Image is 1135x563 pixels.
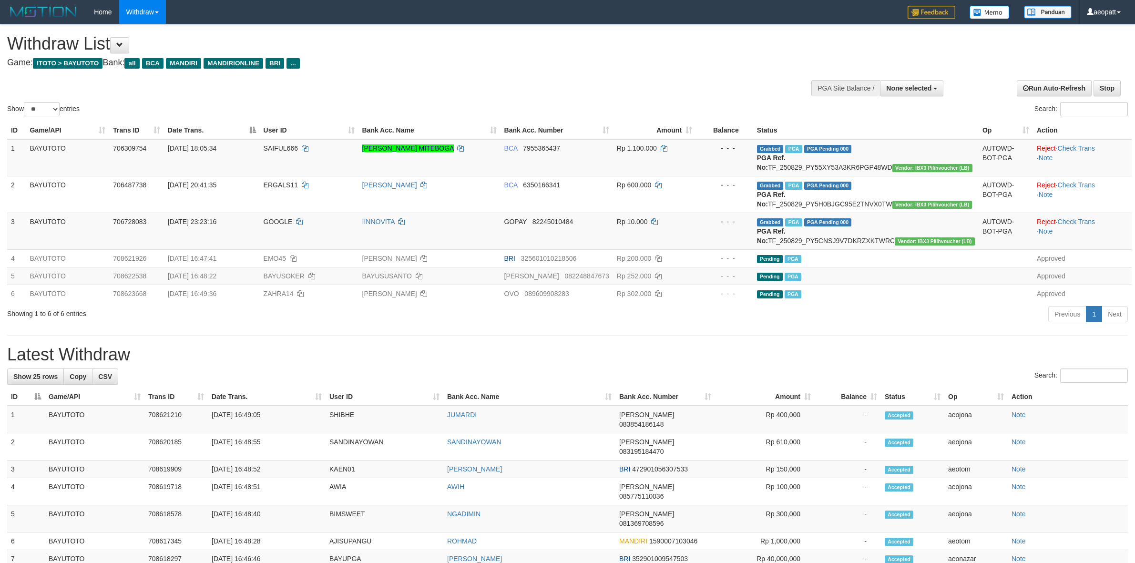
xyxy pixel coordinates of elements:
[619,483,674,491] span: [PERSON_NAME]
[757,218,784,226] span: Grabbed
[7,5,80,19] img: MOTION_logo.png
[617,218,648,225] span: Rp 10.000
[7,139,26,176] td: 1
[1033,122,1132,139] th: Action
[564,272,609,280] span: Copy 082248847673 to clipboard
[113,272,146,280] span: 708622538
[1058,218,1095,225] a: Check Trans
[757,145,784,153] span: Grabbed
[504,272,559,280] span: [PERSON_NAME]
[1037,218,1056,225] a: Reject
[45,505,144,532] td: BAYUTOTO
[144,461,208,478] td: 708619909
[885,483,913,491] span: Accepted
[447,555,502,563] a: [PERSON_NAME]
[1058,181,1095,189] a: Check Trans
[7,369,64,385] a: Show 25 rows
[892,201,972,209] span: Vendor URL: https://dashboard.q2checkout.com/secure
[1033,267,1132,285] td: Approved
[617,255,651,262] span: Rp 200.000
[757,191,786,208] b: PGA Ref. No:
[504,290,519,297] span: OVO
[7,122,26,139] th: ID
[886,84,931,92] span: None selected
[504,181,518,189] span: BCA
[45,461,144,478] td: BAYUTOTO
[168,181,216,189] span: [DATE] 20:41:35
[504,144,518,152] span: BCA
[715,461,815,478] td: Rp 150,000
[619,520,664,527] span: Copy 081369708596 to clipboard
[7,34,747,53] h1: Withdraw List
[1060,102,1128,116] input: Search:
[944,505,1008,532] td: aeojona
[501,122,613,139] th: Bank Acc. Number: activate to sort column ascending
[885,411,913,420] span: Accepted
[895,237,975,246] span: Vendor URL: https://dashboard.q2checkout.com/secure
[753,213,979,249] td: TF_250829_PY5CNSJ9V7DKRZXKTWRC
[70,373,86,380] span: Copy
[208,478,326,505] td: [DATE] 16:48:51
[7,345,1128,364] h1: Latest Withdraw
[908,6,955,19] img: Feedback.jpg
[7,433,45,461] td: 2
[524,290,569,297] span: Copy 089609908283 to clipboard
[264,181,298,189] span: ERGALS11
[362,272,412,280] a: BAYUSUSANTO
[696,122,753,139] th: Balance
[326,433,443,461] td: SANDINAYOWAN
[447,438,501,446] a: SANDINAYOWAN
[1034,102,1128,116] label: Search:
[1012,483,1026,491] a: Note
[700,180,749,190] div: - - -
[1008,388,1128,406] th: Action
[144,388,208,406] th: Trans ID: activate to sort column ascending
[144,406,208,433] td: 708621210
[7,102,80,116] label: Show entries
[881,388,944,406] th: Status: activate to sort column ascending
[362,255,417,262] a: [PERSON_NAME]
[1012,510,1026,518] a: Note
[619,555,630,563] span: BRI
[700,143,749,153] div: - - -
[447,537,477,545] a: ROHMAD
[362,144,454,152] a: [PERSON_NAME] MITEBOGA
[1039,154,1053,162] a: Note
[785,273,801,281] span: Marked by aeojona
[326,461,443,478] td: KAEN01
[615,388,715,406] th: Bank Acc. Number: activate to sort column ascending
[1012,438,1026,446] a: Note
[7,285,26,302] td: 6
[1012,537,1026,545] a: Note
[944,388,1008,406] th: Op: activate to sort column ascending
[944,406,1008,433] td: aeojona
[815,461,881,478] td: -
[617,272,651,280] span: Rp 252.000
[208,505,326,532] td: [DATE] 16:48:40
[619,411,674,419] span: [PERSON_NAME]
[811,80,880,96] div: PGA Site Balance /
[7,461,45,478] td: 3
[753,122,979,139] th: Status
[815,406,881,433] td: -
[204,58,263,69] span: MANDIRIONLINE
[326,532,443,550] td: AJISUPANGU
[1012,465,1026,473] a: Note
[1012,411,1026,419] a: Note
[113,144,146,152] span: 706309754
[1033,285,1132,302] td: Approved
[521,255,577,262] span: Copy 325601010218506 to clipboard
[804,145,852,153] span: PGA Pending
[532,218,573,225] span: Copy 82245010484 to clipboard
[757,227,786,245] b: PGA Ref. No:
[617,290,651,297] span: Rp 302.000
[617,144,657,152] span: Rp 1.100.000
[26,213,109,249] td: BAYUTOTO
[1086,306,1102,322] a: 1
[45,478,144,505] td: BAYUTOTO
[1017,80,1092,96] a: Run Auto-Refresh
[815,505,881,532] td: -
[113,290,146,297] span: 708623668
[443,388,615,406] th: Bank Acc. Name: activate to sort column ascending
[168,218,216,225] span: [DATE] 23:23:16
